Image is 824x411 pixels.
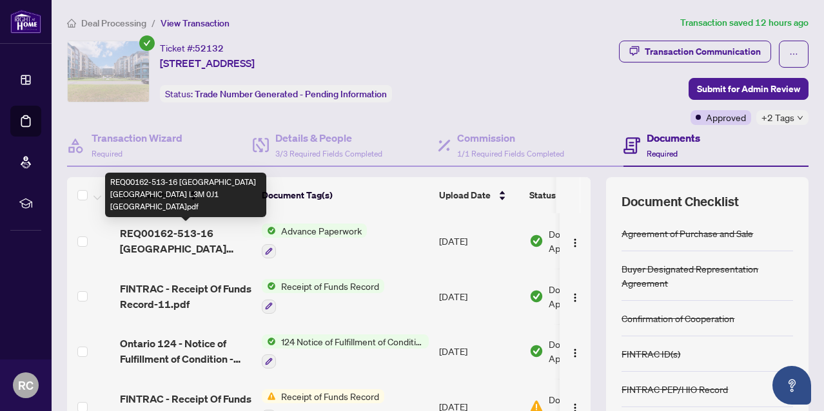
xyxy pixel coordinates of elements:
[195,88,387,100] span: Trade Number Generated - Pending Information
[275,130,382,146] h4: Details & People
[622,382,728,396] div: FINTRAC PEP/HIO Record
[565,231,585,251] button: Logo
[697,79,800,99] span: Submit for Admin Review
[92,130,182,146] h4: Transaction Wizard
[120,281,251,312] span: FINTRAC - Receipt Of Funds Record-11.pdf
[622,262,793,290] div: Buyer Designated Representation Agreement
[262,279,384,314] button: Status IconReceipt of Funds Record
[257,177,434,213] th: Document Tag(s)
[647,149,678,158] span: Required
[10,10,41,33] img: logo
[439,188,491,202] span: Upload Date
[105,173,266,217] div: REQ00162-513-16 [GEOGRAPHIC_DATA] [GEOGRAPHIC_DATA] L3M 0J1 [GEOGRAPHIC_DATA]pdf
[139,35,155,51] span: check-circle
[276,279,384,293] span: Receipt of Funds Record
[262,279,276,293] img: Status Icon
[161,17,230,29] span: View Transaction
[120,336,251,367] span: Ontario 124 - Notice of Fulfillment of Condition - seller-3-2.pdf
[622,226,753,240] div: Agreement of Purchase and Sale
[18,376,34,394] span: RC
[789,50,798,59] span: ellipsis
[434,269,524,324] td: [DATE]
[549,337,629,365] span: Document Approved
[680,15,809,30] article: Transaction saved 12 hours ago
[529,344,544,358] img: Document Status
[549,227,629,255] span: Document Approved
[160,55,255,71] span: [STREET_ADDRESS]
[529,188,556,202] span: Status
[160,41,224,55] div: Ticket #:
[275,149,382,158] span: 3/3 Required Fields Completed
[529,234,544,248] img: Document Status
[434,324,524,379] td: [DATE]
[68,41,149,102] img: IMG-X12361058_1.jpg
[761,110,794,125] span: +2 Tags
[262,224,276,238] img: Status Icon
[689,78,809,100] button: Submit for Admin Review
[152,15,155,30] li: /
[276,389,384,403] span: Receipt of Funds Record
[160,85,392,102] div: Status:
[565,286,585,307] button: Logo
[276,224,367,238] span: Advance Paperwork
[549,282,629,311] span: Document Approved
[772,366,811,405] button: Open asap
[457,130,564,146] h4: Commission
[262,334,276,349] img: Status Icon
[92,149,123,158] span: Required
[81,17,146,29] span: Deal Processing
[619,41,771,62] button: Transaction Communication
[524,177,634,213] th: Status
[570,238,580,248] img: Logo
[67,19,76,28] span: home
[565,341,585,361] button: Logo
[570,348,580,358] img: Logo
[434,213,524,269] td: [DATE]
[622,193,739,211] span: Document Checklist
[570,292,580,303] img: Logo
[120,225,251,256] span: REQ00162-513-16 [GEOGRAPHIC_DATA] [GEOGRAPHIC_DATA] L3M 0J1 [GEOGRAPHIC_DATA]pdf
[647,130,700,146] h4: Documents
[622,311,734,325] div: Confirmation of Cooperation
[262,224,367,258] button: Status IconAdvance Paperwork
[262,334,429,369] button: Status Icon124 Notice of Fulfillment of Condition(s) - Agreement of Purchase and Sale
[457,149,564,158] span: 1/1 Required Fields Completed
[262,389,276,403] img: Status Icon
[434,177,524,213] th: Upload Date
[195,43,224,54] span: 52132
[529,289,544,303] img: Document Status
[797,115,803,121] span: down
[706,110,746,124] span: Approved
[622,347,680,361] div: FINTRAC ID(s)
[276,334,429,349] span: 124 Notice of Fulfillment of Condition(s) - Agreement of Purchase and Sale
[645,41,761,62] div: Transaction Communication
